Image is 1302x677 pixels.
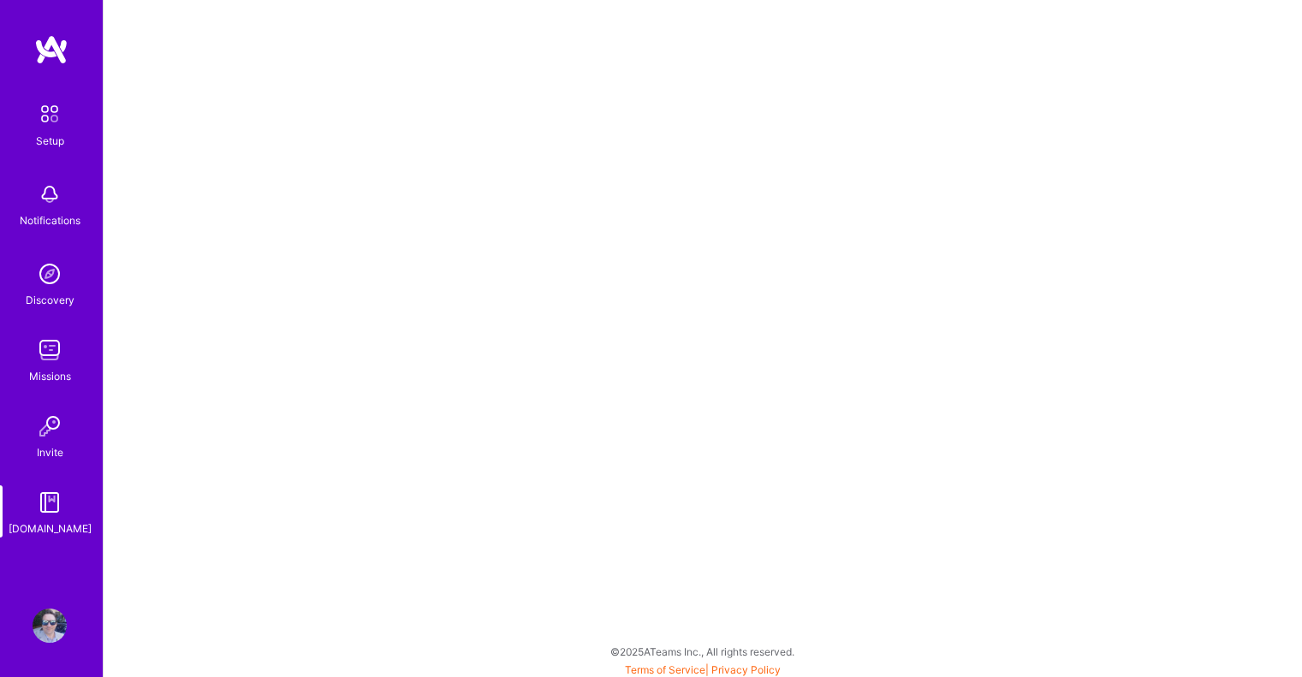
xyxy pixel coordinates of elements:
[9,520,92,537] div: [DOMAIN_NAME]
[28,609,71,643] a: User Avatar
[33,333,67,367] img: teamwork
[33,609,67,643] img: User Avatar
[103,630,1302,673] div: © 2025 ATeams Inc., All rights reserved.
[29,367,71,385] div: Missions
[36,132,64,150] div: Setup
[32,96,68,132] img: setup
[20,211,80,229] div: Notifications
[625,663,781,676] span: |
[33,485,67,520] img: guide book
[33,177,67,211] img: bell
[711,663,781,676] a: Privacy Policy
[37,443,63,461] div: Invite
[26,291,74,309] div: Discovery
[625,663,705,676] a: Terms of Service
[33,409,67,443] img: Invite
[33,257,67,291] img: discovery
[34,34,68,65] img: logo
